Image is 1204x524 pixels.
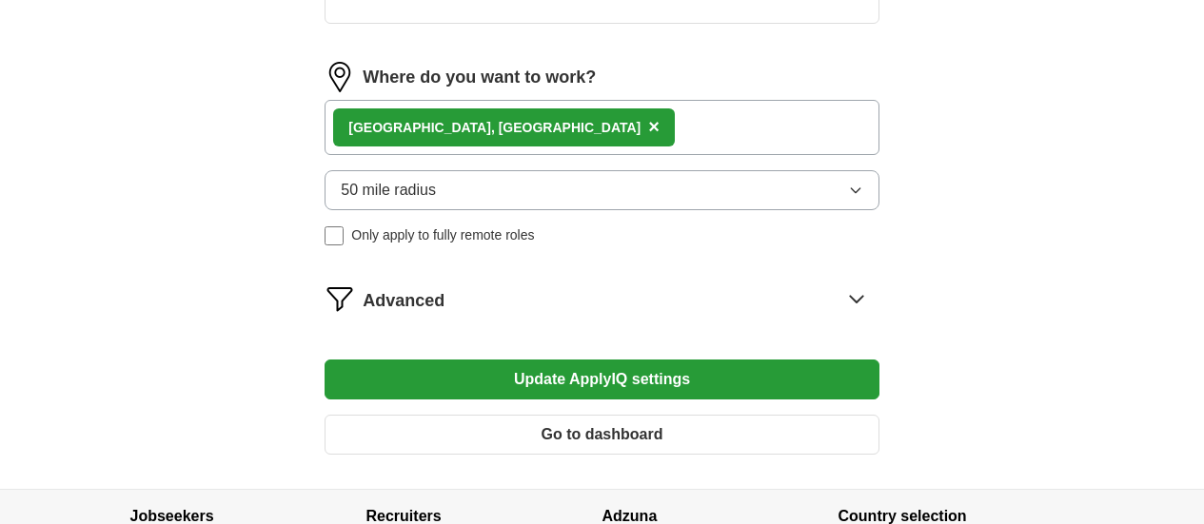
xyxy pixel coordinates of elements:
[325,359,878,399] button: Update ApplyIQ settings
[325,283,355,314] img: filter
[325,415,878,455] button: Go to dashboard
[325,226,344,245] input: Only apply to fully remote roles
[325,62,355,92] img: location.png
[348,118,641,138] div: [GEOGRAPHIC_DATA], [GEOGRAPHIC_DATA]
[363,288,444,314] span: Advanced
[341,179,436,202] span: 50 mile radius
[325,170,878,210] button: 50 mile radius
[648,113,660,142] button: ×
[648,116,660,137] span: ×
[363,65,596,90] label: Where do you want to work?
[351,225,534,245] span: Only apply to fully remote roles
